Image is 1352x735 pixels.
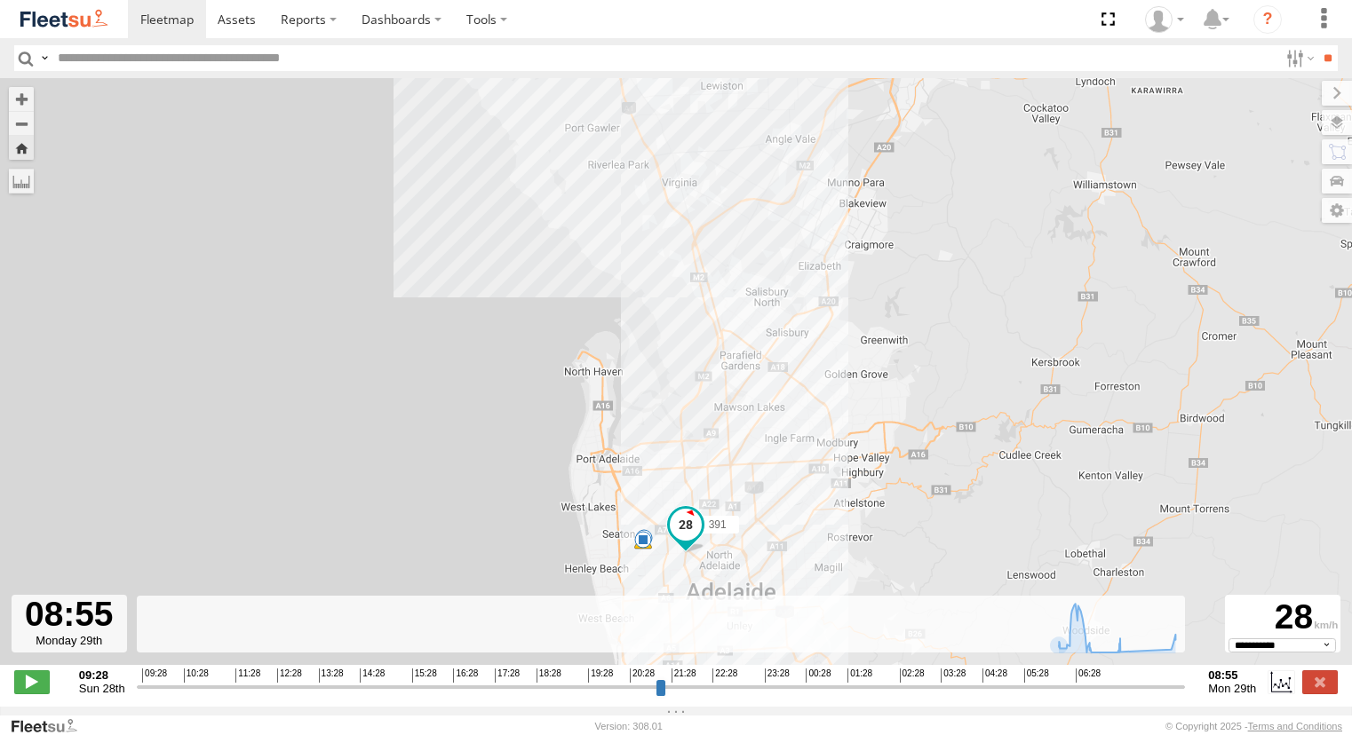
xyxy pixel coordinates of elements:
img: fleetsu-logo-horizontal.svg [18,7,110,31]
strong: 09:28 [79,668,125,682]
label: Close [1302,670,1338,693]
span: 14:28 [360,668,385,683]
button: Zoom out [9,111,34,136]
div: Version: 308.01 [595,721,663,731]
strong: 08:55 [1208,668,1256,682]
label: Map Settings [1322,198,1352,223]
i: ? [1253,5,1282,34]
button: Zoom in [9,87,34,111]
span: 16:28 [453,668,478,683]
span: 00:28 [806,668,831,683]
a: Terms and Conditions [1248,721,1342,731]
span: 19:28 [588,668,613,683]
span: 06:28 [1076,668,1101,683]
label: Search Query [37,45,52,71]
div: Kellie Roberts [1139,6,1190,33]
span: 22:28 [712,668,737,683]
span: 391 [709,518,727,531]
div: 28 [1228,597,1338,638]
span: 23:28 [765,668,790,683]
span: 04:28 [982,668,1007,683]
span: 17:28 [495,668,520,683]
span: 09:28 [142,668,167,683]
span: 15:28 [412,668,437,683]
span: 02:28 [900,668,925,683]
div: © Copyright 2025 - [1165,721,1342,731]
span: 01:28 [847,668,872,683]
label: Search Filter Options [1279,45,1317,71]
span: 10:28 [184,668,209,683]
label: Play/Stop [14,670,50,693]
span: 12:28 [277,668,302,683]
span: 05:28 [1024,668,1049,683]
span: 11:28 [235,668,260,683]
span: Mon 29th Sep 2025 [1208,682,1256,695]
span: Sun 28th Sep 2025 [79,682,125,695]
button: Zoom Home [9,136,34,160]
a: Visit our Website [10,717,91,735]
label: Measure [9,169,34,194]
span: 18:28 [537,668,561,683]
span: 21:28 [672,668,696,683]
span: 03:28 [941,668,966,683]
span: 20:28 [630,668,655,683]
span: 13:28 [319,668,344,683]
